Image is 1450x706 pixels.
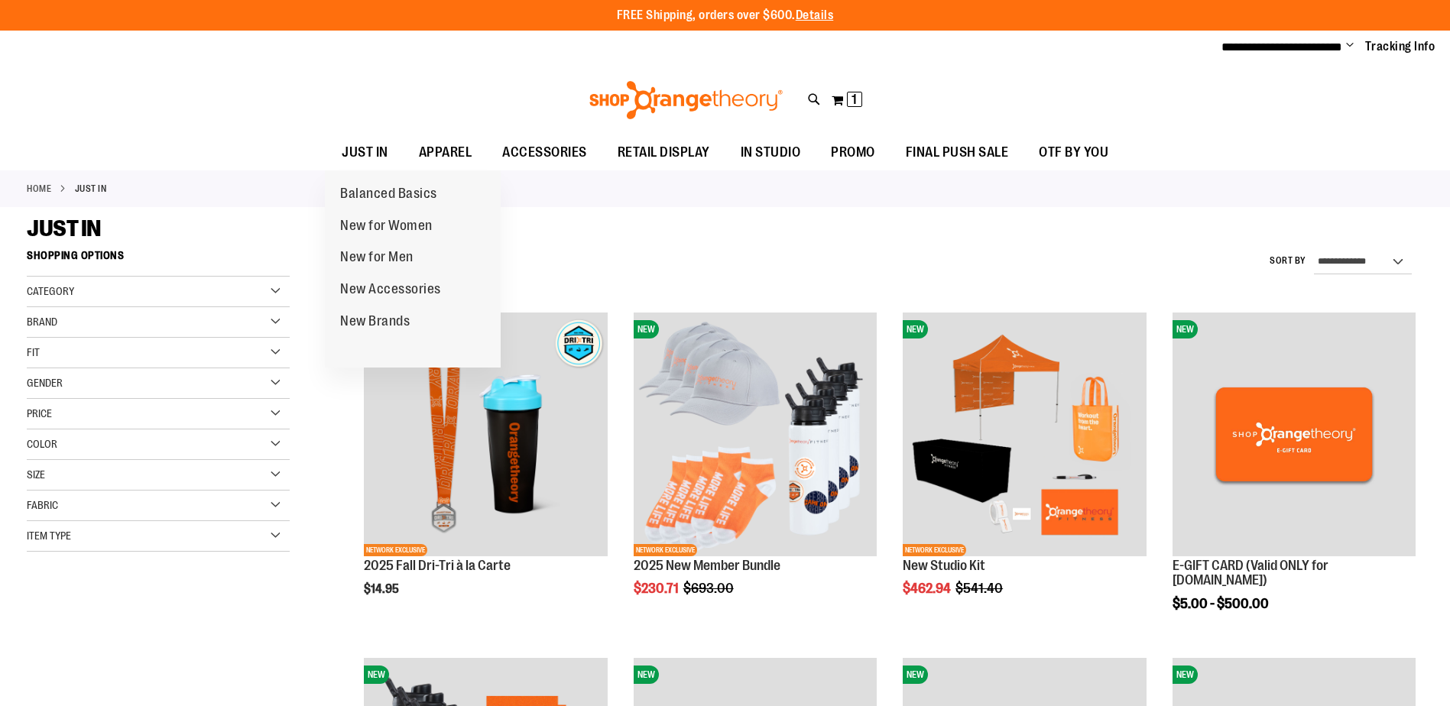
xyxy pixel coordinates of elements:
[27,285,74,297] span: Category
[618,135,710,170] span: RETAIL DISPLAY
[502,135,587,170] span: ACCESSORIES
[1039,135,1108,170] span: OTF BY YOU
[683,581,736,596] span: $693.00
[27,346,40,358] span: Fit
[364,313,607,555] img: 2025 Fall Dri-Tri à la Carte
[1173,320,1198,338] span: NEW
[364,558,511,573] a: 2025 Fall Dri-Tri à la Carte
[890,135,1024,170] a: FINAL PUSH SALE
[340,313,410,332] span: New Brands
[903,313,1146,555] img: New Studio Kit
[634,544,697,556] span: NETWORK EXCLUSIVE
[364,582,401,596] span: $14.95
[325,306,425,338] a: New Brands
[326,135,404,170] a: JUST IN
[1365,38,1435,55] a: Tracking Info
[1346,39,1354,54] button: Account menu
[342,135,388,170] span: JUST IN
[895,305,1153,635] div: product
[634,313,877,558] a: 2025 New Member BundleNEWNETWORK EXCLUSIVE
[27,529,71,542] span: Item Type
[364,544,427,556] span: NETWORK EXCLUSIVE
[27,407,52,419] span: Price
[1023,135,1124,170] a: OTF BY YOU
[325,241,429,274] a: New for Men
[404,135,488,170] a: APPAREL
[340,249,414,268] span: New for Men
[27,377,63,389] span: Gender
[325,178,453,210] a: Balanced Basics
[955,581,1005,596] span: $541.40
[903,666,928,684] span: NEW
[626,305,884,635] div: product
[634,558,780,573] a: 2025 New Member Bundle
[1270,254,1306,267] label: Sort By
[816,135,890,170] a: PROMO
[587,81,785,119] img: Shop Orangetheory
[325,274,456,306] a: New Accessories
[831,135,875,170] span: PROMO
[27,242,290,277] strong: Shopping Options
[796,8,834,22] a: Details
[419,135,472,170] span: APPAREL
[487,135,602,170] a: ACCESSORIES
[1165,305,1423,650] div: product
[1173,596,1269,611] span: $5.00 - $500.00
[27,468,45,481] span: Size
[364,313,607,558] a: 2025 Fall Dri-Tri à la CarteNEWNETWORK EXCLUSIVE
[634,320,659,338] span: NEW
[27,215,101,241] span: JUST IN
[364,666,389,684] span: NEW
[634,666,659,684] span: NEW
[1173,666,1198,684] span: NEW
[75,182,107,196] strong: JUST IN
[741,135,801,170] span: IN STUDIO
[725,135,816,170] a: IN STUDIO
[27,438,57,450] span: Color
[903,581,953,596] span: $462.94
[1173,313,1416,555] img: E-GIFT CARD (Valid ONLY for ShopOrangetheory.com)
[903,313,1146,558] a: New Studio KitNEWNETWORK EXCLUSIVE
[852,92,857,107] span: 1
[903,544,966,556] span: NETWORK EXCLUSIVE
[340,218,433,237] span: New for Women
[906,135,1009,170] span: FINAL PUSH SALE
[27,182,51,196] a: Home
[903,320,928,338] span: NEW
[356,305,615,635] div: product
[903,558,985,573] a: New Studio Kit
[340,281,441,300] span: New Accessories
[1173,558,1328,588] a: E-GIFT CARD (Valid ONLY for [DOMAIN_NAME])
[634,313,877,555] img: 2025 New Member Bundle
[634,581,681,596] span: $230.71
[27,316,57,328] span: Brand
[325,210,448,242] a: New for Women
[325,170,501,368] ul: JUST IN
[27,499,58,511] span: Fabric
[340,186,437,205] span: Balanced Basics
[617,7,834,24] p: FREE Shipping, orders over $600.
[1173,313,1416,558] a: E-GIFT CARD (Valid ONLY for ShopOrangetheory.com)NEW
[602,135,725,170] a: RETAIL DISPLAY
